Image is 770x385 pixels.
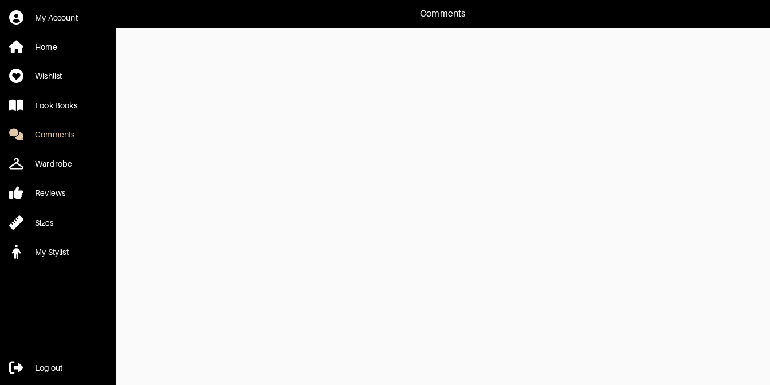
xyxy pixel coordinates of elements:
div: Home [35,41,57,53]
div: Look Books [35,100,77,111]
div: Reviews [35,187,65,199]
div: Log out [35,362,62,374]
div: Sizes [35,217,53,229]
div: Comments [35,129,74,140]
div: Wardrobe [35,158,72,170]
div: My Account [35,12,78,23]
p: Comments [420,7,465,21]
div: Wishlist [35,70,62,82]
div: My Stylist [35,246,69,258]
